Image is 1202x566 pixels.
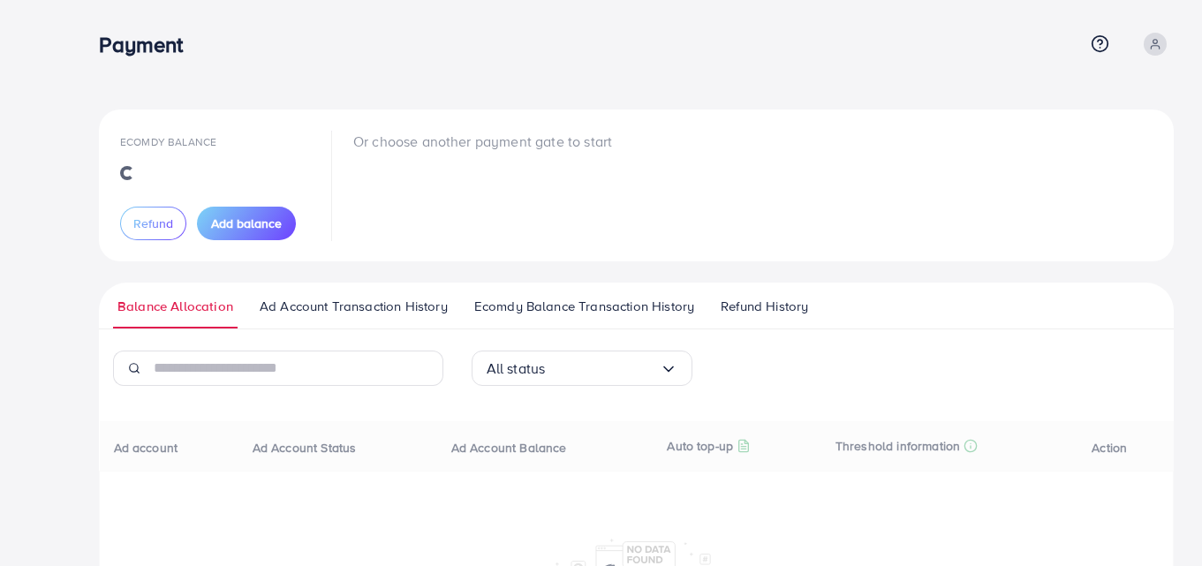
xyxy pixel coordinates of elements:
div: Search for option [472,351,692,386]
h3: Payment [99,32,197,57]
span: Add balance [211,215,282,232]
p: Or choose another payment gate to start [353,131,612,152]
span: Ad Account Transaction History [260,297,448,316]
span: All status [487,355,546,382]
span: Refund History [721,297,808,316]
span: Ecomdy Balance [120,134,216,149]
input: Search for option [545,355,659,382]
span: Refund [133,215,173,232]
button: Refund [120,207,186,240]
span: Balance Allocation [117,297,233,316]
button: Add balance [197,207,296,240]
span: Ecomdy Balance Transaction History [474,297,694,316]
